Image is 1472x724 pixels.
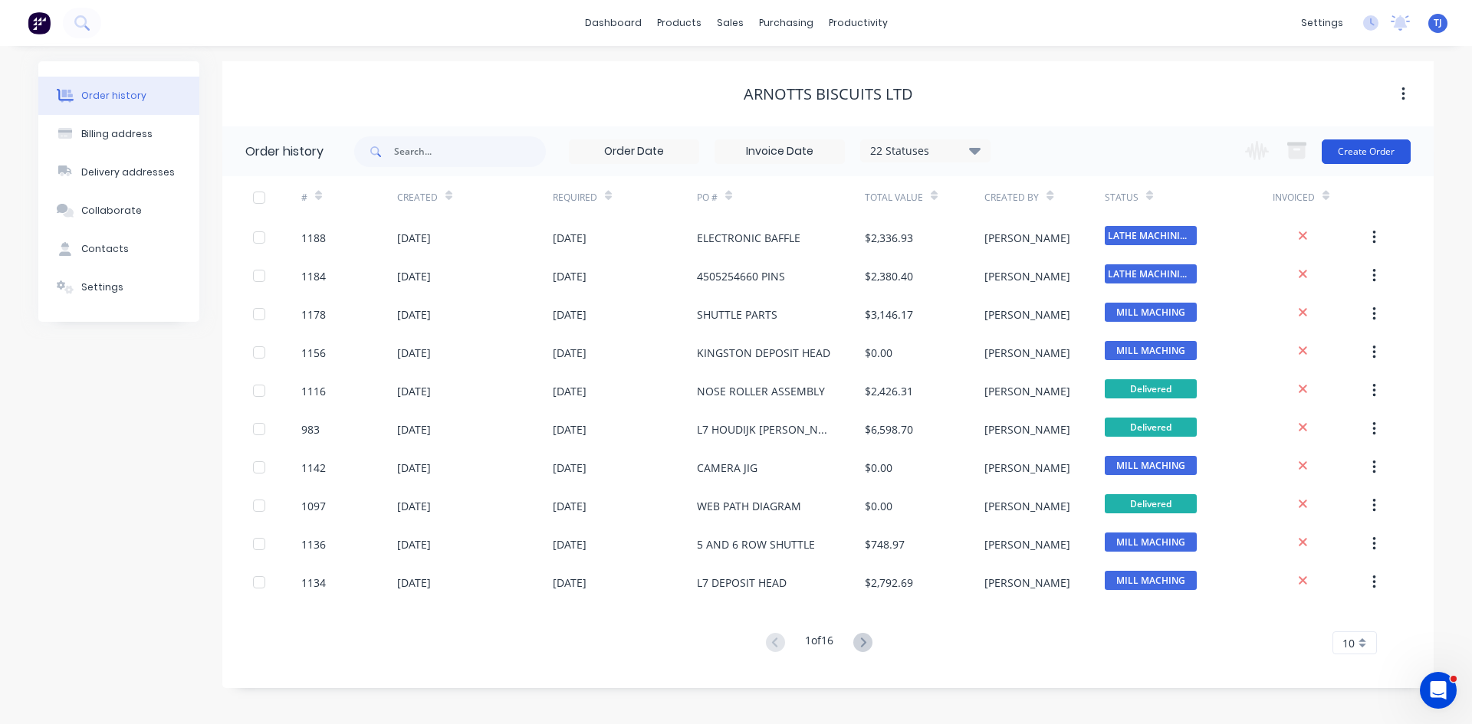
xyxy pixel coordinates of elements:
div: $2,792.69 [865,575,913,591]
div: Invoiced [1273,176,1368,218]
div: Total Value [865,191,923,205]
div: [DATE] [397,421,431,437]
div: [DATE] [553,460,586,476]
span: MILL MACHING [1105,532,1197,552]
div: $2,426.31 [865,383,913,399]
div: $2,336.93 [865,230,913,246]
div: NOSE ROLLER ASSEMBLY [697,383,825,399]
div: L7 DEPOSIT HEAD [697,575,787,591]
div: [DATE] [397,383,431,399]
span: LATHE MACHINING [1105,226,1197,245]
div: [DATE] [553,268,586,284]
div: Created [397,191,438,205]
div: Status [1105,191,1138,205]
iframe: Intercom live chat [1420,672,1457,709]
div: $0.00 [865,498,892,514]
div: 1 of 16 [805,632,833,654]
button: Order history [38,77,199,115]
div: purchasing [751,11,821,34]
div: $0.00 [865,460,892,476]
div: 983 [301,421,320,437]
div: 1188 [301,230,326,246]
button: Delivery addresses [38,153,199,192]
div: Settings [81,280,123,294]
span: Delivered [1105,379,1197,398]
div: Created [397,176,553,218]
div: 4505254660 PINS [697,268,785,284]
div: [PERSON_NAME] [984,536,1070,552]
div: $0.00 [865,345,892,361]
div: 1116 [301,383,326,399]
div: products [649,11,709,34]
span: MILL MACHING [1105,456,1197,475]
button: Collaborate [38,192,199,230]
div: [DATE] [553,345,586,361]
div: # [301,176,397,218]
span: MILL MACHING [1105,303,1197,322]
div: SHUTTLE PARTS [697,306,777,323]
div: 22 Statuses [861,143,990,159]
div: Collaborate [81,204,142,218]
div: [PERSON_NAME] [984,421,1070,437]
div: [DATE] [397,230,431,246]
div: $6,598.70 [865,421,913,437]
span: 10 [1342,635,1355,651]
div: sales [709,11,751,34]
div: [PERSON_NAME] [984,345,1070,361]
div: Required [553,176,697,218]
div: 1142 [301,460,326,476]
input: Search... [394,136,546,167]
div: [DATE] [397,498,431,514]
div: ARNOTTS BISCUITS LTD [744,85,913,103]
div: $2,380.40 [865,268,913,284]
div: 1136 [301,536,326,552]
div: ELECTRONIC BAFFLE [697,230,800,246]
div: 1184 [301,268,326,284]
div: L7 HOUDIJK [PERSON_NAME] - NOSE PLATE UPGRADE [697,421,834,437]
div: WEB PATH DIAGRAM [697,498,801,514]
span: LATHE MACHINING [1105,264,1197,283]
div: [PERSON_NAME] [984,460,1070,476]
div: Total Value [865,176,984,218]
div: Status [1105,176,1273,218]
div: [PERSON_NAME] [984,383,1070,399]
div: [DATE] [553,498,586,514]
div: [PERSON_NAME] [984,230,1070,246]
div: [DATE] [553,575,586,591]
button: Settings [38,268,199,306]
div: [DATE] [553,536,586,552]
div: PO # [697,191,718,205]
div: Contacts [81,242,129,256]
span: MILL MACHING [1105,571,1197,590]
div: [DATE] [553,306,586,323]
div: [PERSON_NAME] [984,575,1070,591]
div: 5 AND 6 ROW SHUTTLE [697,536,815,552]
div: [PERSON_NAME] [984,306,1070,323]
input: Order Date [570,140,698,163]
div: [DATE] [553,383,586,399]
button: Contacts [38,230,199,268]
div: Required [553,191,597,205]
div: $3,146.17 [865,306,913,323]
div: # [301,191,307,205]
img: Factory [28,11,51,34]
div: Order history [245,143,324,161]
div: settings [1293,11,1351,34]
div: [DATE] [397,345,431,361]
div: $748.97 [865,536,905,552]
button: Billing address [38,115,199,153]
div: [DATE] [553,230,586,246]
input: Invoice Date [715,140,844,163]
div: productivity [821,11,895,34]
div: CAMERA JIG [697,460,757,476]
span: TJ [1434,16,1442,30]
div: [DATE] [553,421,586,437]
div: [DATE] [397,460,431,476]
div: 1097 [301,498,326,514]
div: Billing address [81,127,153,141]
span: MILL MACHING [1105,341,1197,360]
div: [DATE] [397,575,431,591]
div: Invoiced [1273,191,1315,205]
div: [DATE] [397,306,431,323]
div: Created By [984,191,1039,205]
